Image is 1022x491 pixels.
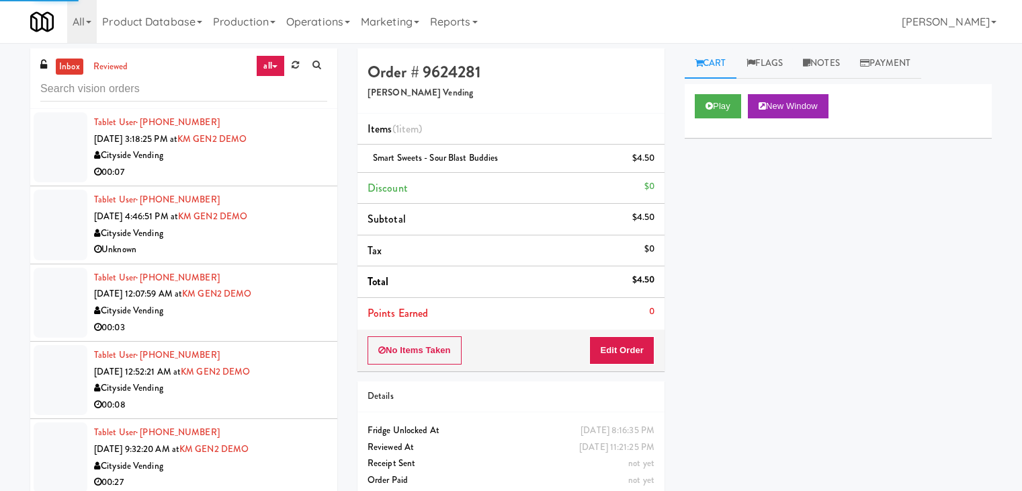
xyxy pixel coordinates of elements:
[368,274,389,289] span: Total
[136,193,220,206] span: · [PHONE_NUMBER]
[632,209,655,226] div: $4.50
[256,55,284,77] a: all
[94,474,327,491] div: 00:27
[748,94,828,118] button: New Window
[94,133,177,145] span: [DATE] 3:18:25 PM at
[94,348,220,361] a: Tablet User· [PHONE_NUMBER]
[649,303,654,320] div: 0
[94,380,327,397] div: Cityside Vending
[94,241,327,258] div: Unknown
[392,121,423,137] span: (1 )
[40,77,327,102] input: Search vision orders
[94,193,220,206] a: Tablet User· [PHONE_NUMBER]
[632,150,655,167] div: $4.50
[94,287,182,300] span: [DATE] 12:07:59 AM at
[736,48,794,79] a: Flags
[177,133,247,145] a: KM GEN2 DEMO
[30,264,337,342] li: Tablet User· [PHONE_NUMBER][DATE] 12:07:59 AM atKM GEN2 DEMOCityside Vending00:03
[30,109,337,186] li: Tablet User· [PHONE_NUMBER][DATE] 3:18:25 PM atKM GEN2 DEMOCityside Vending00:07
[136,271,220,284] span: · [PHONE_NUMBER]
[94,164,327,181] div: 00:07
[368,121,422,137] span: Items
[178,210,247,223] a: KM GEN2 DEMO
[94,147,327,164] div: Cityside Vending
[685,48,736,79] a: Cart
[94,365,181,378] span: [DATE] 12:52:21 AM at
[579,439,654,456] div: [DATE] 11:21:25 PM
[30,342,337,419] li: Tablet User· [PHONE_NUMBER][DATE] 12:52:21 AM atKM GEN2 DEMOCityside Vending00:08
[181,365,250,378] a: KM GEN2 DEMO
[368,305,428,321] span: Points Earned
[399,121,419,137] ng-pluralize: item
[94,225,327,242] div: Cityside Vending
[368,243,382,258] span: Tax
[136,116,220,128] span: · [PHONE_NUMBER]
[368,422,654,439] div: Fridge Unlocked At
[94,458,327,475] div: Cityside Vending
[136,348,220,361] span: · [PHONE_NUMBER]
[182,287,251,300] a: KM GEN2 DEMO
[30,186,337,264] li: Tablet User· [PHONE_NUMBER][DATE] 4:46:51 PM atKM GEN2 DEMOCityside VendingUnknown
[90,59,132,75] a: reviewed
[179,443,249,455] a: KM GEN2 DEMO
[94,443,179,455] span: [DATE] 9:32:20 AM at
[368,180,408,196] span: Discount
[94,271,220,284] a: Tablet User· [PHONE_NUMBER]
[368,439,654,456] div: Reviewed At
[644,241,654,258] div: $0
[94,116,220,128] a: Tablet User· [PHONE_NUMBER]
[628,457,654,469] span: not yet
[368,63,654,81] h4: Order # 9624281
[695,94,741,118] button: Play
[94,319,327,336] div: 00:03
[581,422,654,439] div: [DATE] 8:16:35 PM
[368,455,654,472] div: Receipt Sent
[94,303,327,319] div: Cityside Vending
[373,151,498,164] span: Smart Sweets - Sour Blast Buddies
[368,88,654,98] h5: [PERSON_NAME] Vending
[368,472,654,489] div: Order Paid
[368,211,406,227] span: Subtotal
[589,336,654,365] button: Edit Order
[94,426,220,439] a: Tablet User· [PHONE_NUMBER]
[56,59,83,75] a: inbox
[644,178,654,195] div: $0
[368,388,654,405] div: Details
[368,336,462,365] button: No Items Taken
[632,272,655,289] div: $4.50
[850,48,921,79] a: Payment
[94,210,178,223] span: [DATE] 4:46:51 PM at
[793,48,850,79] a: Notes
[136,426,220,439] span: · [PHONE_NUMBER]
[30,10,54,34] img: Micromart
[628,474,654,486] span: not yet
[94,397,327,414] div: 00:08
